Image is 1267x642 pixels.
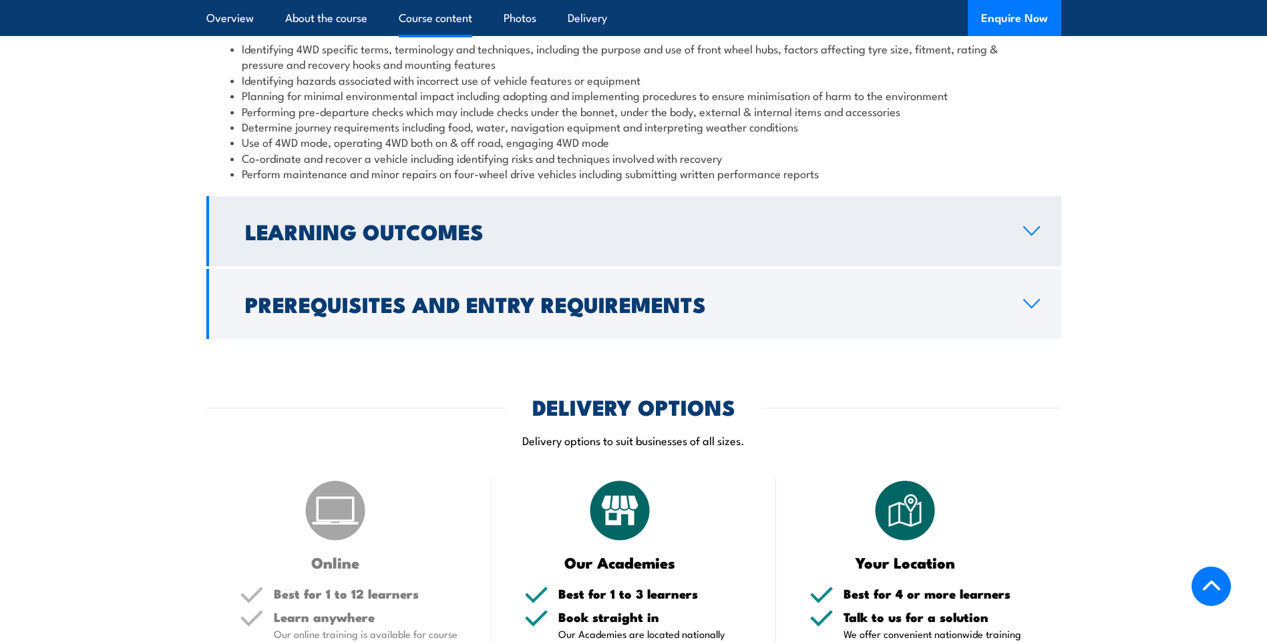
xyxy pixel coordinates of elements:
[230,119,1037,134] li: Determine journey requirements including food, water, navigation equipment and interpreting weath...
[532,397,735,416] h2: DELIVERY OPTIONS
[245,294,1002,313] h2: Prerequisites and Entry Requirements
[240,555,431,570] h3: Online
[558,611,743,623] h5: Book straight in
[230,87,1037,103] li: Planning for minimal environmental impact including adopting and implementing procedures to ensur...
[245,222,1002,240] h2: Learning Outcomes
[206,196,1061,266] a: Learning Outcomes
[274,611,458,623] h5: Learn anywhere
[230,72,1037,87] li: Identifying hazards associated with incorrect use of vehicle features or equipment
[809,555,1001,570] h3: Your Location
[230,166,1037,181] li: Perform maintenance and minor repairs on four-wheel drive vehicles including submitting written p...
[230,150,1037,166] li: Co-ordinate and recover a vehicle including identifying risks and techniques involved with recovery
[558,587,743,600] h5: Best for 1 to 3 learners
[206,432,1061,448] p: Delivery options to suit businesses of all sizes.
[230,134,1037,149] li: Use of 4WD mode, operating 4WD both on & off road, engaging 4WD mode
[230,103,1037,119] li: Performing pre-departure checks which may include checks under the bonnet, under the body, extern...
[844,587,1028,600] h5: Best for 4 or more learners
[230,41,1037,72] li: Identifying 4WD specific terms, terminology and techniques, including the purpose and use of fron...
[524,555,716,570] h3: Our Academies
[206,269,1061,339] a: Prerequisites and Entry Requirements
[274,587,458,600] h5: Best for 1 to 12 learners
[844,611,1028,623] h5: Talk to us for a solution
